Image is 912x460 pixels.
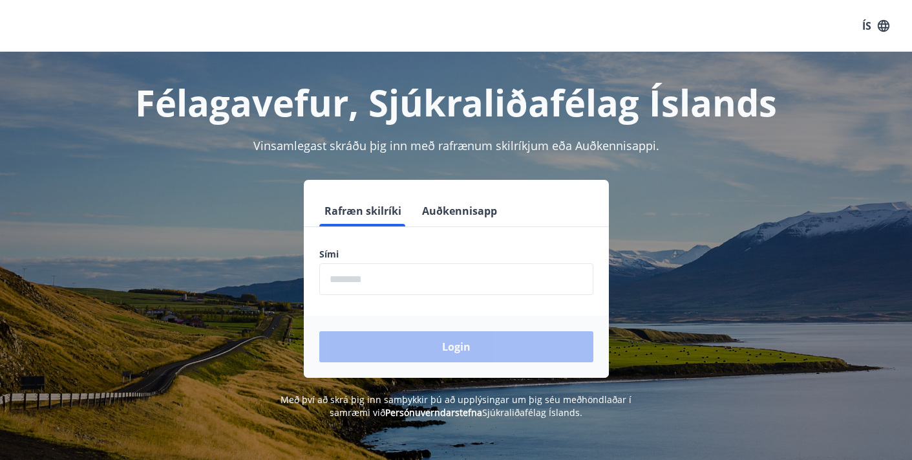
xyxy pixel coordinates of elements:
h1: Félagavefur, Sjúkraliðafélag Íslands [16,78,896,127]
a: Persónuverndarstefna [385,406,482,419]
span: Vinsamlegast skráðu þig inn með rafrænum skilríkjum eða Auðkennisappi. [253,138,659,153]
button: ÍS [855,14,896,38]
button: Rafræn skilríki [319,195,407,226]
span: Með því að skrá þig inn samþykkir þú að upplýsingar um þig séu meðhöndlaðar í samræmi við Sjúkral... [281,393,631,419]
button: Auðkennisapp [417,195,502,226]
label: Sími [319,248,593,261]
